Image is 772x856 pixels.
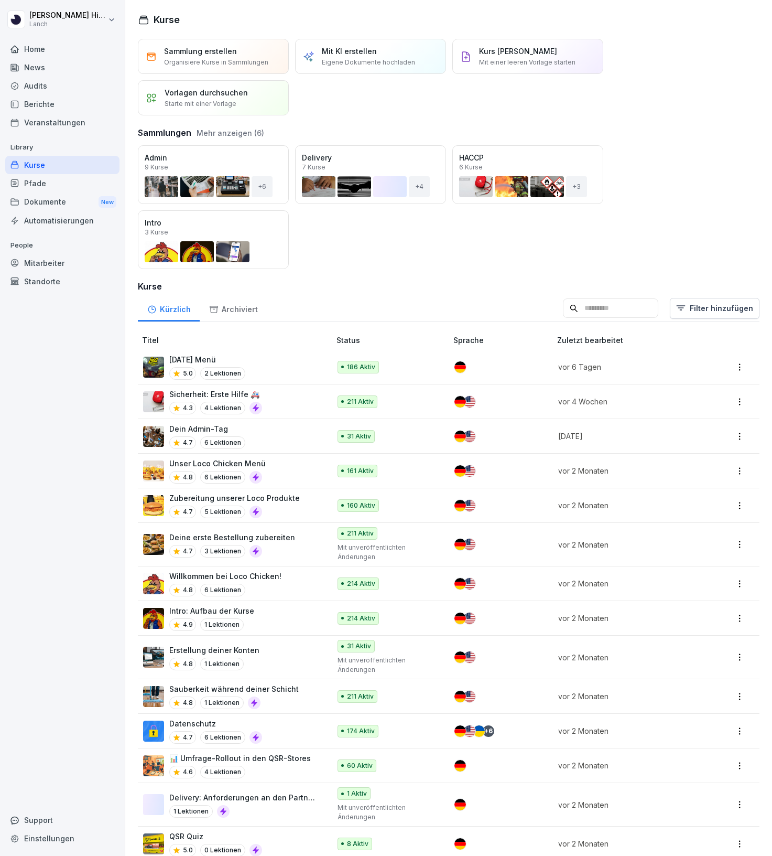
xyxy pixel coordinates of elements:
div: New [99,196,116,208]
p: Deine erste Bestellung zubereiten [169,532,295,543]
p: 211 Aktiv [347,692,374,701]
p: [DATE] Menü [169,354,245,365]
p: 4 Lektionen [200,402,245,414]
div: Home [5,40,119,58]
img: de.svg [454,500,466,511]
p: 4.7 [183,547,193,556]
p: 4.3 [183,403,193,413]
p: Mit KI erstellen [322,46,377,57]
p: 174 Aktiv [347,726,375,736]
img: us.svg [464,396,475,408]
img: lfqm4qxhxxazmhnytvgjifca.png [143,573,164,594]
p: Delivery [302,152,439,163]
p: 160 Aktiv [347,501,375,510]
div: Mitarbeiter [5,254,119,272]
img: de.svg [454,539,466,550]
p: People [5,237,119,254]
p: Mit unveröffentlichten Änderungen [338,656,437,675]
p: Lanch [29,20,106,28]
p: 6 Kurse [459,164,483,170]
img: de.svg [454,431,466,442]
img: de.svg [454,613,466,624]
p: 6 Lektionen [200,471,245,484]
p: 4.7 [183,438,193,447]
p: Datenschutz [169,718,262,729]
div: Audits [5,77,119,95]
p: 1 Aktiv [347,789,367,798]
p: 7 Kurse [302,164,325,170]
p: Dein Admin-Tag [169,423,245,434]
img: micnv0ymr61u2o0zgun0bp1a.png [143,755,164,776]
img: de.svg [454,838,466,850]
a: Automatisierungen [5,211,119,230]
a: Veranstaltungen [5,113,119,132]
img: c67ig4vc8dbdrjns2s7fmr16.png [143,461,164,481]
p: 4.7 [183,733,193,742]
p: Kurs [PERSON_NAME] [479,46,557,57]
div: Kurse [5,156,119,174]
img: de.svg [454,465,466,477]
div: Archiviert [200,295,267,322]
p: HACCP [459,152,596,163]
img: de.svg [454,396,466,408]
p: Status [336,335,449,346]
h3: Sammlungen [138,126,191,139]
p: 6 Lektionen [200,731,245,744]
img: us.svg [464,465,475,477]
p: 60 Aktiv [347,761,373,771]
div: + 4 [409,176,430,197]
img: ggbtl53463sb87gjjviydp4c.png [143,647,164,668]
img: ua.svg [473,725,485,737]
p: Unser Loco Chicken Menü [169,458,266,469]
p: 6 Lektionen [200,436,245,449]
p: Zuletzt bearbeitet [557,335,708,346]
a: Kürzlich [138,295,200,322]
p: Admin [145,152,282,163]
img: mbzv0a1adexohu9durq61vss.png [143,686,164,707]
p: Intro [145,217,282,228]
a: DokumenteNew [5,192,119,212]
p: vor 2 Monaten [558,725,695,736]
img: s4v3pe1m8w78qfwb7xrncfnw.png [143,426,164,447]
p: Willkommen bei Loco Chicken! [169,571,281,582]
p: 4.6 [183,767,193,777]
p: 211 Aktiv [347,529,374,538]
p: [DATE] [558,431,695,442]
a: Pfade [5,174,119,192]
a: Admin9 Kurse+6 [138,145,289,204]
p: Sauberkeit während deiner Schicht [169,683,299,694]
p: 161 Aktiv [347,466,374,476]
img: us.svg [464,651,475,663]
button: Filter hinzufügen [670,298,759,319]
p: 9 Kurse [145,164,168,170]
p: vor 6 Tagen [558,361,695,372]
img: aep5yao1paav429m9tojsler.png [143,534,164,555]
p: vor 2 Monaten [558,760,695,771]
p: vor 2 Monaten [558,500,695,511]
img: us.svg [464,500,475,511]
h3: Kurse [138,280,759,293]
p: 4.8 [183,585,193,595]
div: + 6 [252,176,273,197]
p: Erstellung deiner Konten [169,645,259,656]
img: snc91y4odgtnypq904nm9imt.png [143,608,164,629]
img: us.svg [464,539,475,550]
p: 1 Lektionen [200,618,244,631]
p: vor 2 Monaten [558,539,695,550]
p: vor 2 Monaten [558,838,695,849]
p: vor 2 Monaten [558,691,695,702]
img: de.svg [454,799,466,810]
p: 4.9 [183,620,193,629]
img: de.svg [454,651,466,663]
p: vor 2 Monaten [558,799,695,810]
img: us.svg [464,578,475,590]
h1: Kurse [154,13,180,27]
a: Berichte [5,95,119,113]
p: Titel [142,335,332,346]
a: News [5,58,119,77]
p: vor 2 Monaten [558,652,695,663]
p: vor 2 Monaten [558,465,695,476]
